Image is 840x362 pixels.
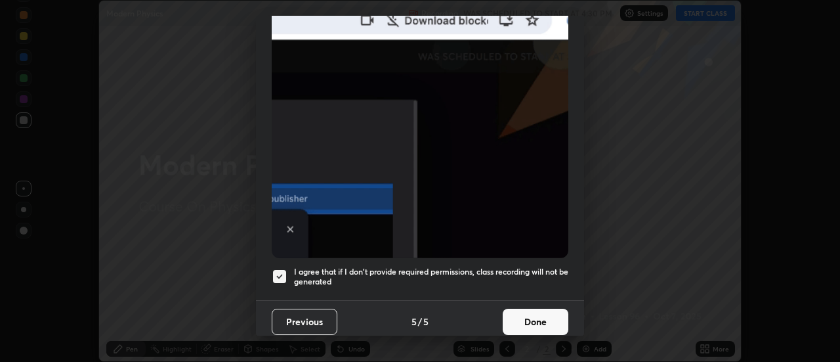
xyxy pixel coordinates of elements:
[503,309,568,335] button: Done
[418,315,422,328] h4: /
[411,315,417,328] h4: 5
[272,309,337,335] button: Previous
[423,315,429,328] h4: 5
[294,267,568,287] h5: I agree that if I don't provide required permissions, class recording will not be generated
